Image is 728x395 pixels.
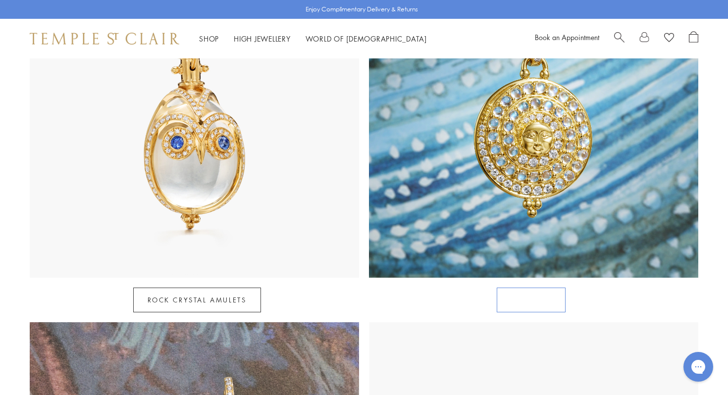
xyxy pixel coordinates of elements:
[199,33,427,45] nav: Main navigation
[678,348,718,385] iframe: Gorgias live chat messenger
[30,33,179,45] img: Temple St. Clair
[133,288,261,312] a: Rock Crystal Amulets
[535,32,599,42] a: Book an Appointment
[306,34,427,44] a: World of [DEMOGRAPHIC_DATA]World of [DEMOGRAPHIC_DATA]
[199,34,219,44] a: ShopShop
[497,288,566,312] a: Celestial
[306,4,418,14] p: Enjoy Complimentary Delivery & Returns
[664,31,674,46] a: View Wishlist
[689,31,698,46] a: Open Shopping Bag
[614,31,624,46] a: Search
[234,34,291,44] a: High JewelleryHigh Jewellery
